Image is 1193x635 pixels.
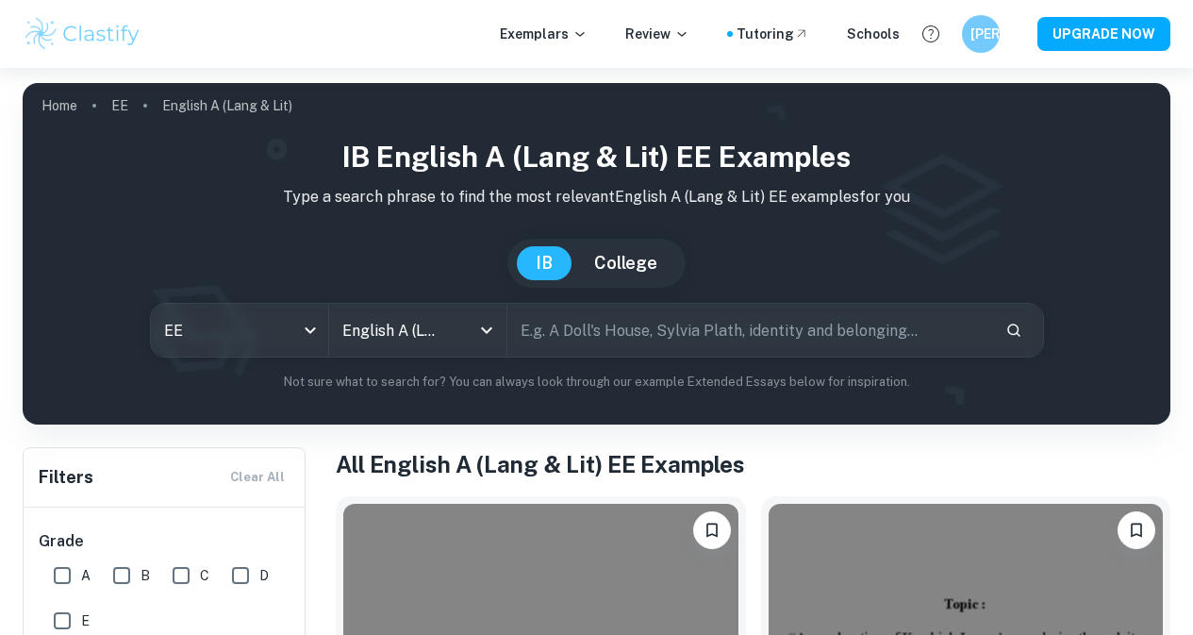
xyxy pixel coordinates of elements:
[162,95,292,116] p: English A (Lang & Lit)
[23,83,1170,425] img: profile cover
[625,24,689,44] p: Review
[38,373,1155,392] p: Not sure what to search for? You can always look through our example Extended Essays below for in...
[500,24,588,44] p: Exemplars
[259,565,269,586] span: D
[151,304,328,357] div: EE
[517,246,572,280] button: IB
[39,464,93,491] h6: Filters
[38,136,1155,178] h1: IB English A (Lang & Lit) EE examples
[141,565,150,586] span: B
[23,15,142,53] img: Clastify logo
[38,186,1155,209] p: Type a search phrase to find the most relevant English A (Lang & Lit) EE examples for you
[81,565,91,586] span: A
[737,24,809,44] a: Tutoring
[336,447,1170,481] h1: All English A (Lang & Lit) EE Examples
[998,314,1030,346] button: Search
[970,24,992,44] h6: [PERSON_NAME]
[473,317,500,343] button: Open
[962,15,1000,53] button: [PERSON_NAME]
[1037,17,1170,51] button: UPGRADE NOW
[41,92,77,119] a: Home
[507,304,990,357] input: E.g. A Doll's House, Sylvia Plath, identity and belonging...
[915,18,947,50] button: Help and Feedback
[39,530,291,553] h6: Grade
[200,565,209,586] span: C
[693,511,731,549] button: Bookmark
[847,24,900,44] a: Schools
[1118,511,1155,549] button: Bookmark
[111,92,128,119] a: EE
[575,246,676,280] button: College
[81,610,90,631] span: E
